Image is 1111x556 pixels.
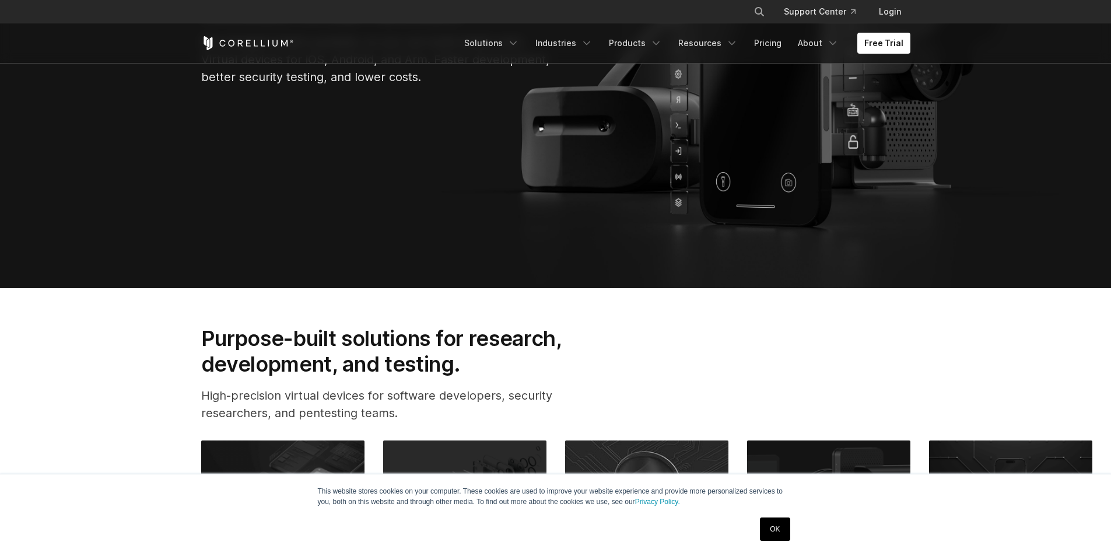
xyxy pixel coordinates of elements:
a: About [791,33,846,54]
a: Industries [528,33,600,54]
button: Search [749,1,770,22]
img: IoT DevOps [747,440,910,542]
p: High-precision virtual devices for software developers, security researchers, and pentesting teams. [201,387,599,422]
a: Login [870,1,910,22]
a: Corellium Home [201,36,294,50]
a: Free Trial [857,33,910,54]
img: Malware & Threat Research [565,440,728,542]
h2: Purpose-built solutions for research, development, and testing. [201,326,599,377]
a: Resources [671,33,745,54]
div: Navigation Menu [457,33,910,54]
a: Pricing [747,33,788,54]
a: OK [760,517,790,541]
a: Privacy Policy. [635,498,680,506]
img: Mobile App DevOps [929,440,1092,542]
img: Mobile App Pentesting [201,440,365,542]
a: Products [602,33,669,54]
img: Mobile Vulnerability Research [383,440,546,542]
div: Navigation Menu [740,1,910,22]
p: This website stores cookies on your computer. These cookies are used to improve your website expe... [318,486,794,507]
a: Solutions [457,33,526,54]
a: Support Center [774,1,865,22]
